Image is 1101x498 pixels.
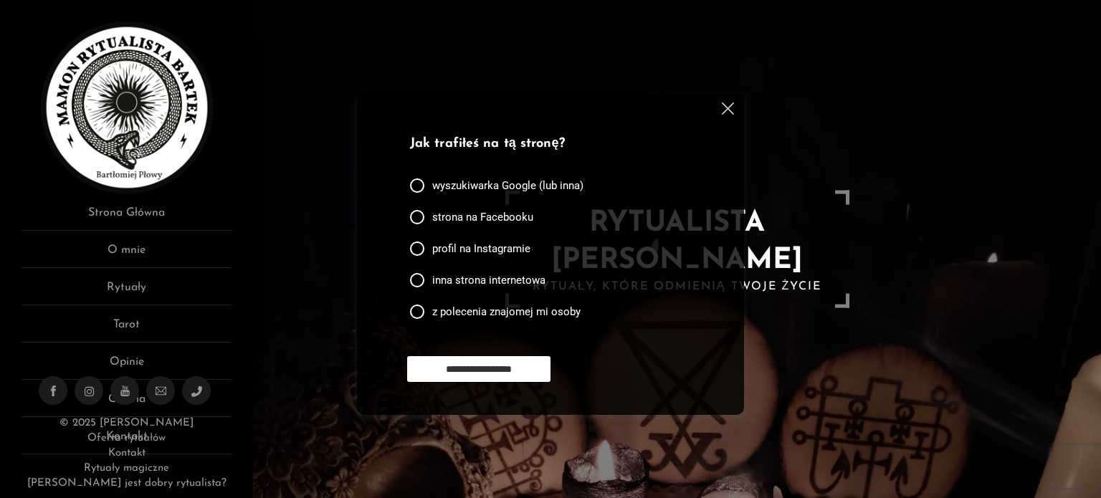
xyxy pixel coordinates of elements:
img: cross.svg [722,102,734,115]
a: O mnie [22,241,232,268]
a: Tarot [22,316,232,343]
img: Rytualista Bartek [41,21,213,193]
a: Rytuały [22,279,232,305]
a: Strona Główna [22,204,232,231]
a: Kontakt [108,448,146,459]
span: wyszukiwarka Google (lub inna) [432,178,583,193]
span: profil na Instagramie [432,241,530,256]
a: [PERSON_NAME] jest dobry rytualista? [27,478,227,489]
a: Opinie [22,353,232,380]
a: Rytuały magiczne [84,463,168,474]
span: z polecenia znajomej mi osoby [432,305,581,319]
a: Oferta rytuałów [87,433,165,444]
span: inna strona internetowa [432,273,545,287]
span: strona na Facebooku [432,210,533,224]
p: Jak trafiłeś na tą stronę? [410,135,685,154]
